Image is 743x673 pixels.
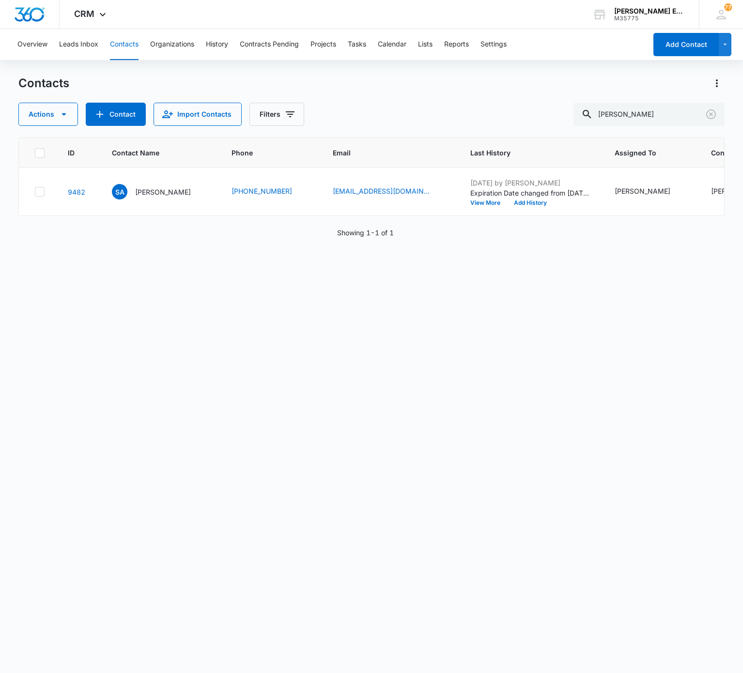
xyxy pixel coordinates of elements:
span: Phone [232,148,295,158]
input: Search Contacts [573,103,725,126]
button: Contacts [110,29,139,60]
button: Calendar [378,29,406,60]
div: notifications count [724,3,732,11]
h1: Contacts [18,76,69,91]
button: Projects [310,29,336,60]
button: Lists [418,29,433,60]
div: [PERSON_NAME] [615,186,670,196]
span: Last History [470,148,577,158]
span: Assigned To [615,148,674,158]
div: Assigned To - Joe Quinn - Select to Edit Field [615,186,688,198]
a: [EMAIL_ADDRESS][DOMAIN_NAME] [333,186,430,196]
button: History [206,29,228,60]
div: Phone - (240) 348-3434 - Select to Edit Field [232,186,310,198]
button: Overview [17,29,47,60]
p: Showing 1-1 of 1 [337,228,394,238]
button: View More [470,200,507,206]
button: Add Contact [653,33,719,56]
button: Actions [709,76,725,91]
span: SA [112,184,127,199]
button: Clear [703,107,719,122]
button: Settings [480,29,507,60]
button: Add History [507,200,554,206]
p: Expiration Date changed from [DATE] to [DATE]. [470,188,591,198]
div: Contact Name - Shaddy Aridi - Select to Edit Field [112,184,208,199]
span: Contact Name [112,148,194,158]
button: Add Contact [86,103,146,126]
p: [DATE] by [PERSON_NAME] [470,178,591,188]
button: Organizations [150,29,194,60]
button: Leads Inbox [59,29,98,60]
div: Email - shaddyaridi@yahoo.com - Select to Edit Field [333,186,447,198]
button: Filters [249,103,304,126]
div: account name [614,7,685,15]
button: Import Contacts [154,103,242,126]
span: CRM [74,9,94,19]
a: Navigate to contact details page for Shaddy Aridi [68,188,85,196]
button: Actions [18,103,78,126]
button: Contracts Pending [240,29,299,60]
button: Tasks [348,29,366,60]
div: account id [614,15,685,22]
span: 77 [724,3,732,11]
span: ID [68,148,75,158]
button: Reports [444,29,469,60]
span: Email [333,148,433,158]
p: [PERSON_NAME] [135,187,191,197]
a: [PHONE_NUMBER] [232,186,292,196]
